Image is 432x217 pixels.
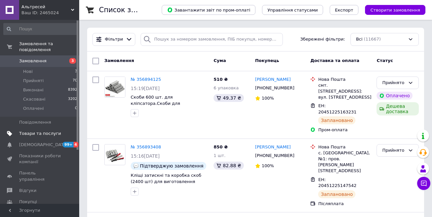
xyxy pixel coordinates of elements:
[267,8,318,13] span: Управління статусами
[335,8,353,13] span: Експорт
[75,69,77,75] span: 3
[365,5,425,15] button: Створити замовлення
[330,5,359,15] button: Експорт
[19,131,61,137] span: Товари та послуги
[318,177,356,188] span: ЕН: 20451225147542
[21,10,79,16] div: Ваш ID: 2465024
[254,151,296,160] div: [PHONE_NUMBER]
[133,163,139,169] img: :speech_balloon:
[300,36,345,43] span: Збережені фільтри:
[167,7,250,13] span: Завантажити звіт по пром-оплаті
[19,119,51,125] span: Повідомлення
[19,170,61,182] span: Панель управління
[105,36,123,43] span: Фільтри
[262,163,274,168] span: 100%
[255,144,291,150] a: [PERSON_NAME]
[214,85,239,90] span: 6 упаковка
[318,150,371,174] div: с. [GEOGRAPHIC_DATA], №1: пров. [PERSON_NAME][STREET_ADDRESS]
[23,106,44,111] span: Оплачені
[140,163,204,169] span: Підтверджую замовлення
[214,144,228,149] span: 850 ₴
[23,96,46,102] span: Скасовані
[105,77,125,97] img: Фото товару
[255,58,279,63] span: Покупець
[75,106,77,111] span: 0
[19,199,37,205] span: Покупці
[318,82,371,101] div: смт. [STREET_ADDRESS]: вул. [STREET_ADDRESS]
[382,79,405,86] div: Прийнято
[377,102,419,115] div: Дешева доставка
[417,177,430,190] button: Чат з покупцем
[68,87,77,93] span: 8392
[131,153,160,159] span: 15:16[DATE]
[99,6,166,14] h1: Список замовлень
[262,5,323,15] button: Управління статусами
[162,5,255,15] button: Завантажити звіт по пром-оплаті
[318,77,371,82] div: Нова Пошта
[214,153,225,158] span: 1 шт.
[214,162,244,170] div: 82.88 ₴
[214,94,244,102] div: 49.37 ₴
[23,87,44,93] span: Виконані
[19,58,47,64] span: Замовлення
[370,8,420,13] span: Створити замовлення
[19,153,61,165] span: Показники роботи компанії
[310,58,359,63] span: Доставка та оплата
[364,37,381,42] span: (11667)
[131,86,160,91] span: 15:19[DATE]
[23,78,44,84] span: Прийняті
[104,58,134,63] span: Замовлення
[104,144,125,165] a: Фото товару
[131,77,161,82] a: № 356894125
[21,4,71,10] span: Альтресей
[68,96,77,102] span: 3202
[377,58,393,63] span: Статус
[23,69,33,75] span: Нові
[318,144,371,150] div: Нова Пошта
[382,147,405,154] div: Прийнято
[69,58,76,64] span: 3
[131,95,197,118] a: Скоби 600 шт. для кліпсатора.Скоби для скобообтискача.Скоби для скобообтижного інструменту
[318,190,355,198] div: Заплановано
[74,142,79,147] span: 4
[318,201,371,207] div: Післяплата
[262,96,274,101] span: 100%
[141,33,283,46] input: Пошук за номером замовлення, ПІБ покупця, номером телефону, Email, номером накладної
[19,41,79,53] span: Замовлення та повідомлення
[318,116,355,124] div: Заплановано
[73,78,77,84] span: 70
[19,142,68,148] span: [DEMOGRAPHIC_DATA]
[105,146,125,163] img: Фото товару
[254,84,296,92] div: [PHONE_NUMBER]
[358,7,425,12] a: Створити замовлення
[131,173,205,190] a: Кліщі затискні та коробка скоб (2400 шт) для виготовлення клітин і габіонів скобообтисувач
[318,127,371,133] div: Пром-оплата
[3,23,78,35] input: Пошук
[356,36,363,43] span: Всі
[131,144,161,149] a: № 356893408
[255,77,291,83] a: [PERSON_NAME]
[214,77,228,82] span: 510 ₴
[377,92,412,100] div: Оплачено
[318,103,356,114] span: ЕН: 20451225163231
[19,188,36,194] span: Відгуки
[63,142,74,147] span: 99+
[214,58,226,63] span: Cума
[104,77,125,98] a: Фото товару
